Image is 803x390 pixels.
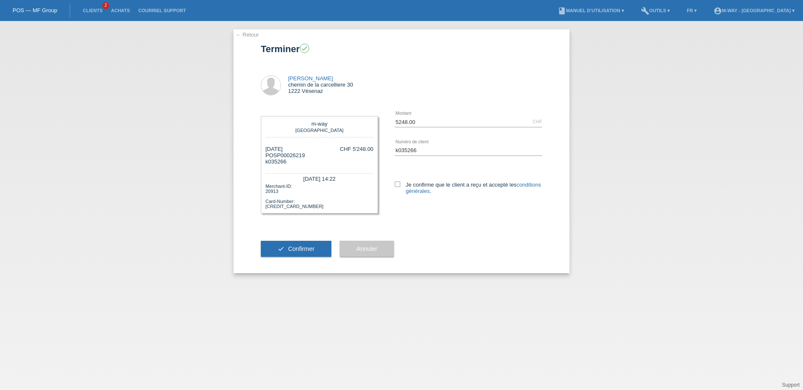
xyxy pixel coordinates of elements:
[357,245,377,252] span: Annuler
[261,44,542,54] h1: Terminer
[79,8,107,13] a: Clients
[301,45,308,52] i: check
[395,182,542,194] label: Je confirme que le client a reçu et accepté les .
[558,7,566,15] i: book
[13,7,57,13] a: POS — MF Group
[134,8,190,13] a: Courriel Support
[102,2,109,9] span: 2
[340,146,373,152] div: CHF 5'248.00
[533,119,542,124] div: CHF
[340,241,394,257] button: Annuler
[268,121,371,127] div: m-way
[782,382,800,388] a: Support
[288,75,353,94] div: chemin de la carcelliere 30 1222 Vésenaz
[641,7,649,15] i: build
[107,8,134,13] a: Achats
[709,8,799,13] a: account_circlem-way - [GEOGRAPHIC_DATA] ▾
[554,8,628,13] a: bookManuel d’utilisation ▾
[278,245,284,252] i: check
[265,146,305,165] div: [DATE] POSP00026219
[682,8,701,13] a: FR ▾
[265,158,286,165] span: k035266
[268,127,371,133] div: [GEOGRAPHIC_DATA]
[236,32,259,38] a: ← Retour
[265,173,373,183] div: [DATE] 14:22
[288,245,315,252] span: Confirmer
[406,182,541,194] a: conditions générales
[714,7,722,15] i: account_circle
[265,183,373,209] div: Merchant-ID: 20913 Card-Number: [CREDIT_CARD_NUMBER]
[288,75,333,82] a: [PERSON_NAME]
[637,8,674,13] a: buildOutils ▾
[261,241,331,257] button: check Confirmer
